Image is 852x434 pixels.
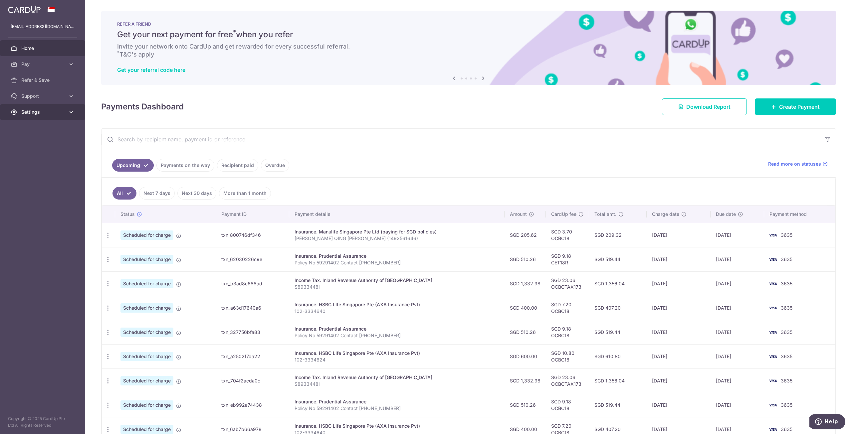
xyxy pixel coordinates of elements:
[779,103,820,111] span: Create Payment
[21,77,65,83] span: Refer & Save
[589,247,647,271] td: SGD 519.44
[295,326,499,332] div: Insurance. Prudential Assurance
[551,211,576,217] span: CardUp fee
[781,305,792,311] span: 3635
[505,368,546,393] td: SGD 1,332.98
[546,368,589,393] td: SGD 23.06 OCBCTAX173
[764,206,835,223] th: Payment method
[766,255,779,263] img: Bank Card
[711,320,764,344] td: [DATE]
[781,378,792,383] span: 3635
[295,277,499,284] div: Income Tax. Inland Revenue Authority of [GEOGRAPHIC_DATA]
[809,414,845,431] iframe: Opens a widget where you can find more information
[589,223,647,247] td: SGD 209.32
[781,232,792,238] span: 3635
[766,425,779,433] img: Bank Card
[261,159,289,172] a: Overdue
[112,159,154,172] a: Upcoming
[589,368,647,393] td: SGD 1,356.04
[295,381,499,387] p: S8933448I
[546,271,589,296] td: SGD 23.06 OCBCTAX173
[112,187,136,200] a: All
[120,352,173,361] span: Scheduled for charge
[505,296,546,320] td: SGD 400.00
[295,284,499,290] p: S8933448I
[117,67,185,73] a: Get your referral code here
[505,271,546,296] td: SGD 1,332.98
[711,223,764,247] td: [DATE]
[716,211,736,217] span: Due date
[120,303,173,313] span: Scheduled for charge
[647,247,711,271] td: [DATE]
[295,228,499,235] div: Insurance. Manulife Singapore Pte Ltd (paying for SGD policies)
[295,357,499,363] p: 102-3334624
[216,223,289,247] td: txn_800746df346
[120,400,173,410] span: Scheduled for charge
[289,206,505,223] th: Payment details
[781,281,792,286] span: 3635
[295,235,499,242] p: [PERSON_NAME] QING [PERSON_NAME] (1492561646)
[766,231,779,239] img: Bank Card
[216,206,289,223] th: Payment ID
[11,23,75,30] p: [EMAIL_ADDRESS][DOMAIN_NAME]
[217,159,258,172] a: Recipient paid
[505,223,546,247] td: SGD 205.62
[505,393,546,417] td: SGD 510.26
[156,159,214,172] a: Payments on the way
[21,109,65,115] span: Settings
[766,304,779,312] img: Bank Card
[546,320,589,344] td: SGD 9.18 OCBC18
[295,398,499,405] div: Insurance. Prudential Assurance
[546,344,589,368] td: SGD 10.80 OCBC18
[295,308,499,315] p: 102-3334640
[766,353,779,361] img: Bank Card
[589,296,647,320] td: SGD 407.20
[589,320,647,344] td: SGD 519.44
[295,350,499,357] div: Insurance. HSBC LIfe Singapore Pte (AXA Insurance Pvt)
[711,344,764,368] td: [DATE]
[546,296,589,320] td: SGD 7.20 OCBC18
[120,255,173,264] span: Scheduled for charge
[589,393,647,417] td: SGD 519.44
[295,423,499,429] div: Insurance. HSBC LIfe Singapore Pte (AXA Insurance Pvt)
[766,377,779,385] img: Bank Card
[102,129,820,150] input: Search by recipient name, payment id or reference
[120,211,135,217] span: Status
[139,187,175,200] a: Next 7 days
[216,344,289,368] td: txn_a2502f7da22
[766,280,779,288] img: Bank Card
[295,301,499,308] div: Insurance. HSBC LIfe Singapore Pte (AXA Insurance Pvt)
[781,329,792,335] span: 3635
[647,296,711,320] td: [DATE]
[647,344,711,368] td: [DATE]
[510,211,527,217] span: Amount
[647,320,711,344] td: [DATE]
[768,161,821,167] span: Read more on statuses
[589,271,647,296] td: SGD 1,356.04
[768,161,828,167] a: Read more on statuses
[781,426,792,432] span: 3635
[216,393,289,417] td: txn_eb992a74438
[546,223,589,247] td: SGD 3.70 OCBC18
[295,253,499,259] div: Insurance. Prudential Assurance
[662,98,747,115] a: Download Report
[711,393,764,417] td: [DATE]
[21,61,65,68] span: Pay
[505,344,546,368] td: SGD 600.00
[652,211,679,217] span: Charge date
[120,328,173,337] span: Scheduled for charge
[295,405,499,412] p: Policy No 59291402 Contact [PHONE_NUMBER]
[120,425,173,434] span: Scheduled for charge
[219,187,271,200] a: More than 1 month
[117,43,820,59] h6: Invite your network onto CardUp and get rewarded for every successful referral. T&C's apply
[117,21,820,27] p: REFER A FRIEND
[505,247,546,271] td: SGD 510.26
[120,230,173,240] span: Scheduled for charge
[216,247,289,271] td: txn_62030226c9e
[766,401,779,409] img: Bank Card
[546,393,589,417] td: SGD 9.18 OCBC18
[216,296,289,320] td: txn_a63d17640a6
[781,402,792,408] span: 3635
[295,332,499,339] p: Policy No 59291402 Contact [PHONE_NUMBER]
